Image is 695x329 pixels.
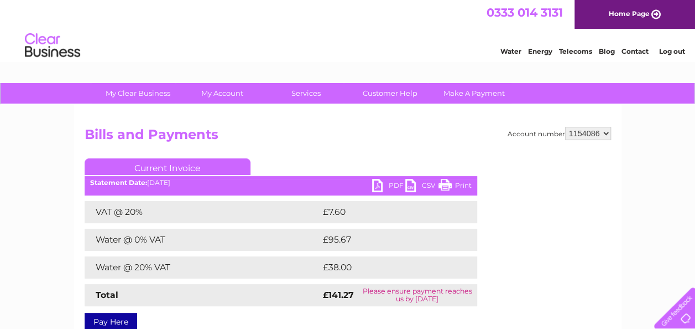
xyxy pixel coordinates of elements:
[85,127,611,148] h2: Bills and Payments
[405,179,438,195] a: CSV
[438,179,472,195] a: Print
[85,179,477,187] div: [DATE]
[559,47,592,55] a: Telecoms
[85,158,250,175] a: Current Invoice
[599,47,615,55] a: Blog
[320,201,451,223] td: £7.60
[508,127,611,140] div: Account number
[429,83,520,104] a: Make A Payment
[358,284,477,306] td: Please ensure payment reaches us by [DATE]
[621,47,649,55] a: Contact
[92,83,184,104] a: My Clear Business
[372,179,405,195] a: PDF
[90,178,147,187] b: Statement Date:
[176,83,268,104] a: My Account
[24,29,81,63] img: logo.png
[85,201,320,223] td: VAT @ 20%
[320,256,456,279] td: £38.00
[85,229,320,251] td: Water @ 0% VAT
[500,47,521,55] a: Water
[320,229,455,251] td: £95.67
[260,83,352,104] a: Services
[487,6,563,19] a: 0333 014 3131
[344,83,436,104] a: Customer Help
[87,6,609,54] div: Clear Business is a trading name of Verastar Limited (registered in [GEOGRAPHIC_DATA] No. 3667643...
[323,290,354,300] strong: £141.27
[528,47,552,55] a: Energy
[85,256,320,279] td: Water @ 20% VAT
[96,290,118,300] strong: Total
[659,47,684,55] a: Log out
